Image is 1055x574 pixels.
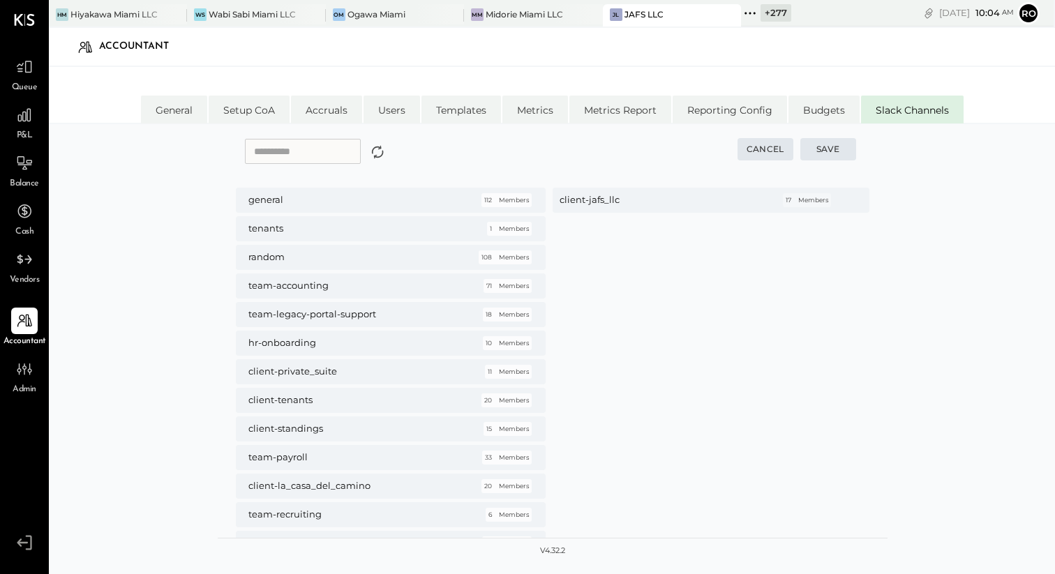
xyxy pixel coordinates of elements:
span: Cash [15,226,33,239]
div: Wabi Sabi Miami LLC [209,8,296,20]
h6: 17 [786,196,791,204]
h5: random [248,251,465,264]
div: OM [333,8,345,21]
span: Vendors [10,274,40,287]
li: Reporting Config [673,96,787,123]
div: [DATE] [939,6,1014,20]
h6: 71 [486,282,492,290]
h5: hr-onboarding [248,337,465,349]
p: Members [499,368,529,376]
p: Members [798,196,828,204]
li: Users [364,96,420,123]
a: Vendors [1,246,48,287]
div: Ogawa Miami [347,8,405,20]
div: v 4.32.2 [540,545,565,557]
h5: client-standings [248,423,465,435]
li: Setup CoA [209,96,290,123]
h5: client-la_casa_del_camino [248,480,465,492]
div: WS [194,8,207,21]
h5: team-payroll [248,451,465,464]
div: + 277 [761,4,791,22]
a: Cash [1,198,48,239]
a: Admin [1,356,48,396]
h5: client-tenants [248,394,465,407]
div: Midorie Miami LLC [486,8,563,20]
h6: 10 [486,339,492,347]
h6: 1 [490,225,492,233]
h6: 6 [488,511,492,519]
h6: 11 [488,368,492,376]
div: HM [56,8,68,21]
h6: 15 [486,425,492,433]
button: Cancel [738,138,793,160]
li: Templates [421,96,501,123]
h5: team-accounting [248,280,465,292]
li: Slack Channels [861,96,964,123]
h5: client-jafs_llc [560,194,620,206]
span: Balance [10,178,39,190]
a: Queue [1,54,48,94]
p: Members [499,511,529,519]
h5: team-legacy-portal-support [248,308,465,321]
div: copy link [922,6,936,20]
h6: 20 [484,482,492,490]
li: Metrics Report [569,96,671,123]
a: Balance [1,150,48,190]
h6: 108 [481,253,492,262]
button: Save [800,138,856,160]
li: Budgets [788,96,860,123]
h5: general [248,194,465,206]
h6: 18 [486,310,492,319]
p: Members [499,310,529,319]
div: JAFS LLC [624,8,664,20]
p: Members [499,282,529,290]
h5: team-recruiting [248,508,465,521]
div: Accountant [99,36,183,58]
p: Members [499,482,529,490]
div: JL [610,8,622,21]
a: Accountant [1,308,48,348]
p: Members [499,339,529,347]
h5: client-private_suite [248,365,465,378]
li: General [141,96,207,123]
p: Members [499,396,529,405]
span: P&L [17,130,33,142]
a: P&L [1,102,48,142]
p: Members [499,253,529,262]
h6: 33 [485,453,492,462]
p: Members [499,453,529,462]
span: Queue [12,82,38,94]
p: Members [499,225,529,233]
div: Hiyakawa Miami LLC [70,8,158,20]
button: Ro [1017,2,1040,24]
h5: tenants [248,222,465,235]
li: Accruals [291,96,362,123]
div: MM [471,8,484,21]
li: Metrics [502,96,568,123]
h6: 112 [484,196,492,204]
p: Members [499,425,529,433]
p: Members [499,196,529,204]
span: Admin [13,384,36,396]
h6: 20 [484,396,492,405]
span: Accountant [3,335,46,348]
